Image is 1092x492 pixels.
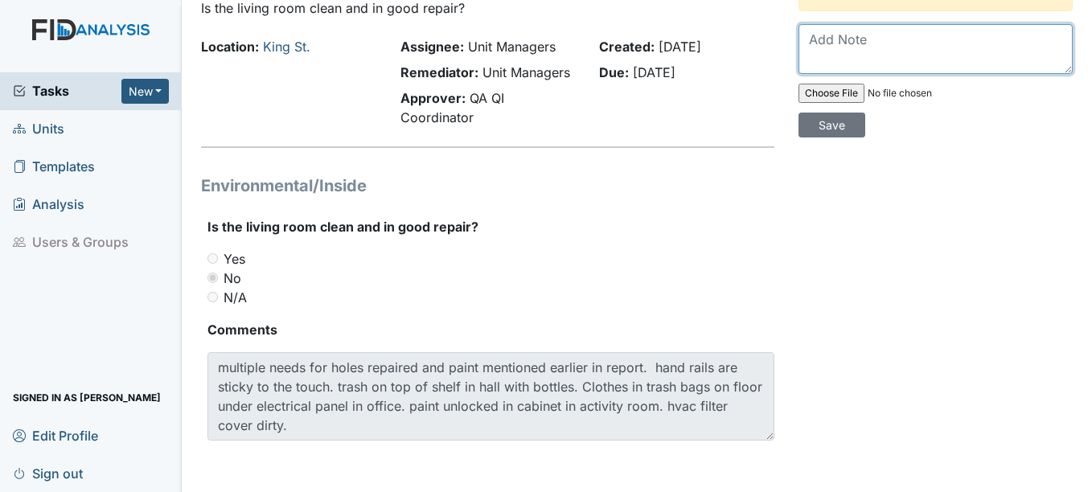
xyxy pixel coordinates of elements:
span: [DATE] [659,39,701,55]
strong: Approver: [400,90,466,106]
input: N/A [207,292,218,302]
a: Tasks [13,81,121,100]
strong: Due: [599,64,629,80]
h1: Environmental/Inside [201,174,774,198]
label: No [224,269,241,288]
input: Save [798,113,865,137]
button: New [121,79,170,104]
a: King St. [263,39,310,55]
strong: Comments [207,320,774,339]
label: Yes [224,249,245,269]
input: No [207,273,218,283]
label: Is the living room clean and in good repair? [207,217,478,236]
strong: Assignee: [400,39,464,55]
span: [DATE] [633,64,675,80]
strong: Remediator: [400,64,478,80]
span: Sign out [13,461,83,486]
span: Units [13,117,64,141]
span: Unit Managers [468,39,556,55]
strong: Location: [201,39,259,55]
input: Yes [207,253,218,264]
span: Unit Managers [482,64,570,80]
label: N/A [224,288,247,307]
span: Edit Profile [13,423,98,448]
strong: Created: [599,39,655,55]
span: Analysis [13,192,84,217]
textarea: multiple needs for holes repaired and paint mentioned earlier in report. hand rails are sticky to... [207,352,774,441]
span: Templates [13,154,95,179]
span: Signed in as [PERSON_NAME] [13,385,161,410]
